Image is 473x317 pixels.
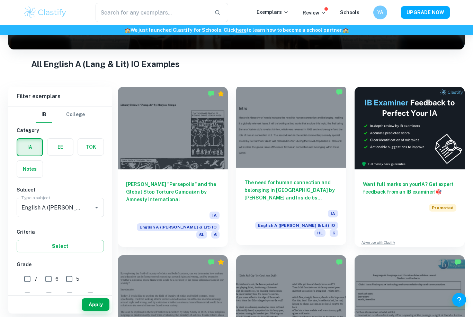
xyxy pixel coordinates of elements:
[17,261,104,268] h6: Grade
[343,27,349,33] span: 🏫
[34,291,38,299] span: 4
[31,58,442,70] h1: All English A (Lang & Lit) IO Examples
[17,240,104,252] button: Select
[21,195,50,201] label: Type a subject
[92,203,101,212] button: Open
[208,259,215,265] img: Marked
[82,298,109,311] button: Apply
[125,27,131,33] span: 🏫
[355,87,465,169] img: Thumbnail
[355,87,465,247] a: Want full marks on yourIA? Get expert feedback from an IB examiner!PromotedAdvertise with Clastify
[257,8,289,16] p: Exemplars
[77,291,79,299] span: 2
[244,179,338,202] h6: The need for human connection and belonging in [GEOGRAPHIC_DATA] by [PERSON_NAME] and Inside by [...
[23,6,67,19] img: Clastify logo
[303,9,326,17] p: Review
[1,26,472,34] h6: We just launched Clastify for Schools. Click to learn how to become a school partner.
[118,87,228,247] a: [PERSON_NAME] "Persepolis" and the Global Stop Torture Campaign by Amnesty InternationalIAEnglish...
[126,180,220,203] h6: [PERSON_NAME] "Persepolis" and the Global Stop Torture Campaign by Amnesty International
[363,180,456,196] h6: Want full marks on your IA ? Get expert feedback from an IB examiner!
[17,127,104,134] h6: Category
[336,259,343,265] img: Marked
[336,88,343,95] img: Marked
[211,231,220,239] span: 6
[373,6,387,19] button: YA
[454,259,461,265] img: Marked
[47,139,73,155] button: EE
[236,27,247,33] a: here
[17,186,104,194] h6: Subject
[96,3,209,22] input: Search for any exemplars...
[17,139,42,156] button: IA
[97,291,99,299] span: 1
[429,204,456,212] span: Promoted
[217,90,224,97] div: Premium
[56,291,59,299] span: 3
[76,275,79,283] span: 5
[17,228,104,236] h6: Criteria
[255,222,338,229] span: English A ([PERSON_NAME] & Lit) IO
[34,275,37,283] span: 7
[196,231,207,239] span: SL
[328,210,338,217] span: IA
[78,139,104,155] button: TOK
[208,90,215,97] img: Marked
[209,212,220,219] span: IA
[452,293,466,307] button: Help and Feedback
[17,161,43,177] button: Notes
[330,229,338,237] span: 6
[362,240,395,245] a: Advertise with Clastify
[314,229,325,237] span: HL
[436,189,441,195] span: 🎯
[401,6,450,19] button: UPGRADE NOW
[36,106,85,123] div: Filter type choice
[236,87,346,247] a: The need for human connection and belonging in [GEOGRAPHIC_DATA] by [PERSON_NAME] and Inside by [...
[217,259,224,265] div: Premium
[55,275,59,283] span: 6
[36,106,52,123] button: IB
[340,10,359,15] a: Schools
[376,9,384,16] h6: YA
[137,223,220,231] span: English A ([PERSON_NAME] & Lit) IO
[66,106,85,123] button: College
[8,87,112,106] h6: Filter exemplars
